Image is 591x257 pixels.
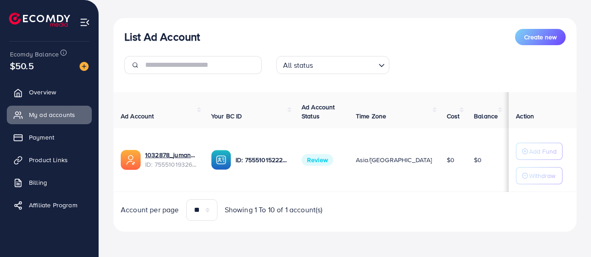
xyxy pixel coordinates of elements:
span: Ad Account Status [302,103,335,121]
img: menu [80,17,90,28]
a: My ad accounts [7,106,92,124]
a: Product Links [7,151,92,169]
span: Payment [29,133,54,142]
a: Affiliate Program [7,196,92,214]
button: Add Fund [516,143,563,160]
img: image [80,62,89,71]
a: Overview [7,83,92,101]
span: Cost [447,112,460,121]
span: Ecomdy Balance [10,50,59,59]
span: $50.5 [10,59,34,72]
span: $0 [474,155,482,164]
button: Create new [515,29,566,45]
div: Search for option [276,56,389,74]
span: Affiliate Program [29,201,77,210]
span: All status [281,59,315,72]
div: <span class='underline'>1032878_jumana altaa_1759059344837</span></br>7555101932696649736 [145,150,197,169]
span: Review [302,154,333,166]
span: Product Links [29,155,68,164]
a: 1032878_jumana altaa_1759059344837 [145,150,197,159]
h3: List Ad Account [124,30,200,43]
button: Withdraw [516,167,563,184]
img: ic-ba-acc.ded83a64.svg [211,150,231,170]
span: My ad accounts [29,110,75,119]
p: Add Fund [529,146,557,157]
span: ID: 7555101932696649736 [145,160,197,169]
img: logo [9,13,70,27]
span: Time Zone [356,112,386,121]
input: Search for option [316,57,375,72]
span: Account per page [121,205,179,215]
p: ID: 7555101522229690384 [236,154,287,165]
span: Asia/[GEOGRAPHIC_DATA] [356,155,432,164]
span: Your BC ID [211,112,242,121]
img: ic-ads-acc.e4c84228.svg [121,150,141,170]
span: Create new [524,33,557,42]
iframe: Chat [553,216,584,250]
span: $0 [447,155,454,164]
span: Action [516,112,534,121]
span: Ad Account [121,112,154,121]
a: Billing [7,173,92,192]
a: Payment [7,128,92,146]
span: Overview [29,88,56,97]
span: Showing 1 To 10 of 1 account(s) [225,205,323,215]
p: Withdraw [529,170,555,181]
span: Billing [29,178,47,187]
span: Balance [474,112,498,121]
